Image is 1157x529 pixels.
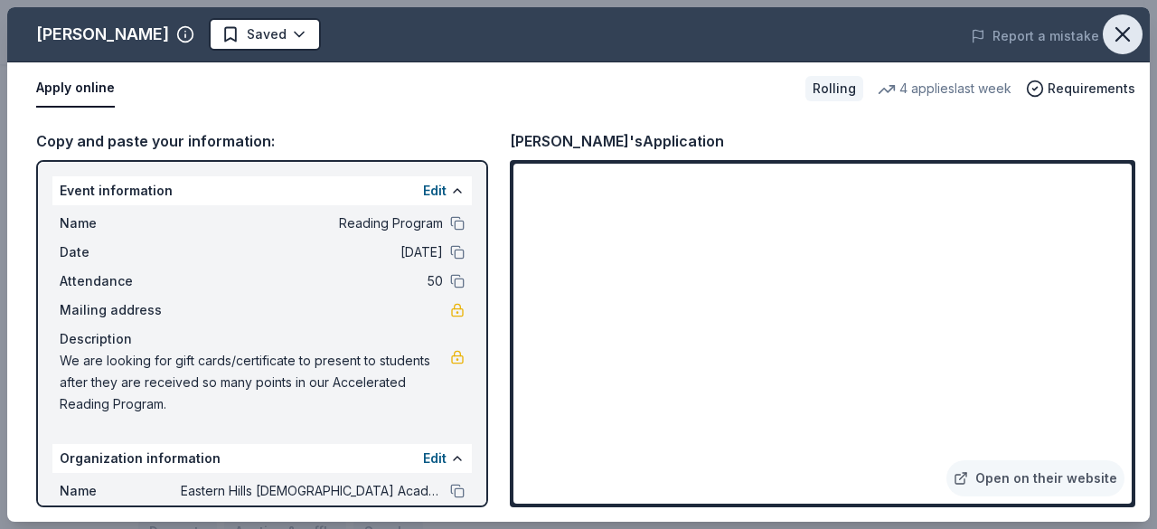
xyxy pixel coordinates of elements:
[36,20,169,49] div: [PERSON_NAME]
[423,448,447,469] button: Edit
[60,213,181,234] span: Name
[805,76,863,101] div: Rolling
[209,18,321,51] button: Saved
[1048,78,1135,99] span: Requirements
[36,70,115,108] button: Apply online
[946,460,1124,496] a: Open on their website
[52,444,472,473] div: Organization information
[423,180,447,202] button: Edit
[181,270,443,292] span: 50
[1026,78,1135,99] button: Requirements
[60,480,181,502] span: Name
[878,78,1011,99] div: 4 applies last week
[60,350,450,415] span: We are looking for gift cards/certificate to present to students after they are received so many ...
[181,213,443,234] span: Reading Program
[52,176,472,205] div: Event information
[60,241,181,263] span: Date
[181,480,443,502] span: Eastern Hills [DEMOGRAPHIC_DATA] Academy Inc
[60,299,181,321] span: Mailing address
[60,328,465,350] div: Description
[971,25,1099,47] button: Report a mistake
[510,129,724,153] div: [PERSON_NAME]'s Application
[181,241,443,263] span: [DATE]
[60,270,181,292] span: Attendance
[36,129,488,153] div: Copy and paste your information:
[247,24,287,45] span: Saved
